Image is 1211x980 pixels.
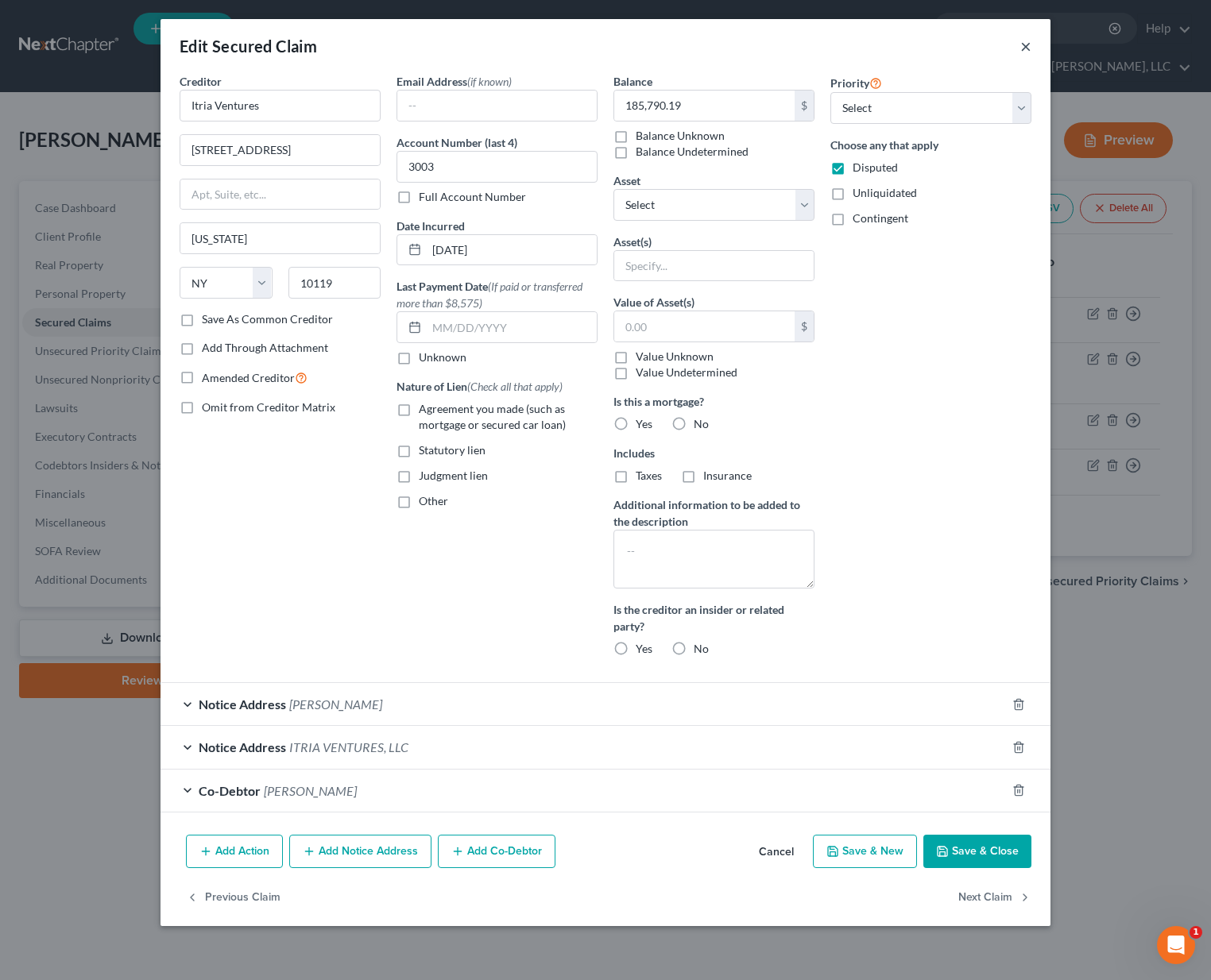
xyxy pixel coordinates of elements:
label: Nature of Lien [397,378,563,395]
label: Is this a mortgage? [613,393,814,410]
button: Next Claim [958,881,1031,914]
span: ITRIA VENTURES, LLC [289,739,408,754]
label: Unknown [419,349,466,365]
label: Balance [613,73,652,90]
span: (If paid or transferred more than $8,575) [397,280,582,310]
label: Save As Common Creditor [202,311,333,327]
input: MM/DD/YYYY [427,235,597,265]
span: No [694,642,709,655]
label: Add Through Attachment [202,340,328,356]
button: Add Notice Address [289,835,431,868]
span: (if known) [467,75,512,88]
span: 1 [1190,926,1202,939]
span: Yes [636,642,652,655]
input: Search creditor by name... [180,90,381,122]
input: 0.00 [614,311,795,341]
label: Value Undetermined [636,365,737,380]
label: Full Account Number [419,189,526,205]
button: Save & New [813,835,917,868]
input: Specify... [614,251,814,281]
button: Add Co-Debtor [438,835,555,868]
span: Omit from Creditor Matrix [202,400,335,414]
button: Save & Close [923,835,1031,868]
div: Edit Secured Claim [180,35,317,57]
input: -- [397,91,597,121]
input: 0.00 [614,91,795,121]
span: Statutory lien [419,443,486,457]
input: XXXX [397,151,598,183]
button: × [1020,37,1031,56]
span: Unliquidated [853,186,917,199]
span: Disputed [853,160,898,174]
label: Includes [613,445,814,461]
div: $ [795,91,814,121]
label: Balance Unknown [636,128,725,144]
span: Notice Address [199,739,286,754]
input: Apt, Suite, etc... [180,179,380,210]
label: Additional information to be added to the description [613,496,814,530]
label: Last Payment Date [397,278,598,311]
span: (Check all that apply) [467,380,563,393]
span: Co-Debtor [199,783,261,798]
label: Priority [830,73,882,92]
label: Date Incurred [397,218,465,234]
input: MM/DD/YYYY [427,312,597,342]
button: Previous Claim [186,881,281,914]
button: Cancel [746,836,807,868]
label: Value of Asset(s) [613,294,694,311]
span: Asset [613,174,640,187]
span: Agreement you made (such as mortgage or secured car loan) [419,402,566,431]
div: $ [795,311,814,341]
span: [PERSON_NAME] [289,696,382,712]
span: [PERSON_NAME] [264,783,357,798]
span: Notice Address [199,696,286,712]
label: Value Unknown [636,349,714,365]
label: Choose any that apply [830,137,1031,153]
span: Amended Creditor [202,371,295,384]
span: Yes [636,417,652,430]
input: Enter zip... [288,267,381,299]
iframe: Intercom live chat [1157,926,1195,964]
label: Asset(s) [613,233,652,250]
span: Other [419,494,448,507]
span: Judgment lien [419,469,488,482]
label: Is the creditor an insider or related party? [613,601,814,635]
input: Enter address... [180,135,380,165]
span: Insurance [703,469,752,482]
span: Contingent [853,211,908,225]
label: Balance Undetermined [636,144,749,160]
label: Email Address [397,73,512,90]
label: Account Number (last 4) [397,134,517,151]
span: Creditor [180,75,222,88]
span: Taxes [636,469,662,482]
button: Add Action [186,835,283,868]
span: No [694,417,709,430]
input: Enter city... [180,223,380,253]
